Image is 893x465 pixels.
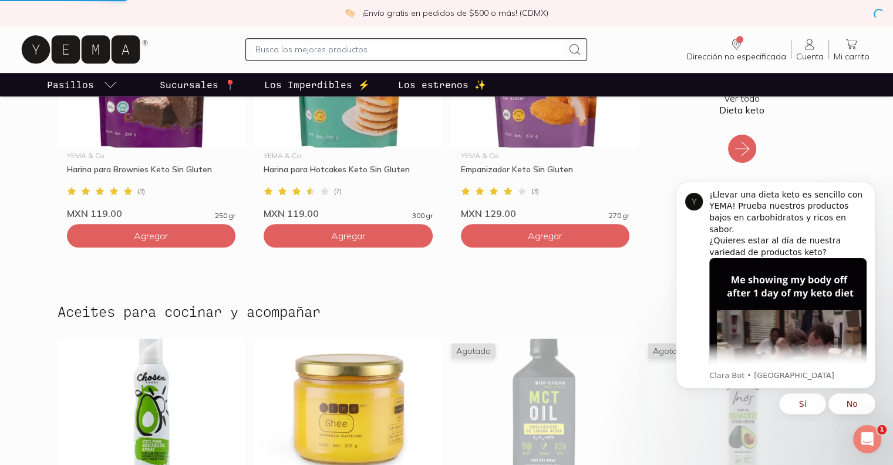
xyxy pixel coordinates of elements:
div: Harina para Brownies Keto Sin Gluten [67,164,236,185]
span: Dirección no especificada [687,51,786,62]
p: Pasillos [47,78,94,92]
img: check [345,8,355,18]
a: Cuenta [791,37,828,62]
a: Dirección no especificada [682,37,791,62]
a: Los estrenos ✨ [396,73,488,96]
p: Sucursales 📍 [160,78,236,92]
span: 300 gr [412,212,433,219]
h2: Aceites para cocinar y acompañar [58,304,321,319]
p: Los estrenos ✨ [398,78,486,92]
a: Sucursales 📍 [157,73,238,96]
a: Harina para Brownies Keto Sin GlutenYEMA & CoHarina para Brownies Keto Sin Gluten(3)MXN 119.00250 gr [58,3,245,219]
p: Los Imperdibles ⚡️ [264,78,370,92]
button: Agregar [461,224,630,247]
span: MXN 119.00 [67,208,122,219]
span: MXN 119.00 [264,208,319,219]
div: Harina para Hotcakes Keto Sin Gluten [264,164,433,185]
span: 250 gr [215,212,235,219]
button: Agregar [264,224,433,247]
span: Cuenta [796,51,824,62]
button: Agregar [67,224,236,247]
span: 1 [877,425,887,434]
span: Agregar [528,230,562,242]
div: YEMA & Co [67,152,236,159]
span: MXN 129.00 [461,208,516,219]
span: Agregar [134,230,168,242]
b: Dieta keto [719,104,764,116]
div: YEMA & Co [264,152,433,159]
p: ¡Envío gratis en pedidos de $500 o más! (CDMX) [362,7,548,19]
span: Agregar [331,230,365,242]
a: Ver todoDieta keto [648,3,836,252]
span: ( 7 ) [334,188,342,195]
span: ( 3 ) [137,188,145,195]
input: Busca los mejores productos [255,42,564,56]
p: Ver todo [719,92,764,116]
a: Harina para Hotcakes Keto Sin GlutenYEMA & CoHarina para Hotcakes Keto Sin Gluten(7)MXN 119.00300 gr [254,3,442,219]
div: Empanizador Keto Sin Gluten [461,164,630,185]
span: Agotado [451,343,496,359]
span: 270 gr [609,212,629,219]
span: Mi carrito [834,51,870,62]
span: ( 3 ) [531,188,539,195]
a: Los Imperdibles ⚡️ [262,73,372,96]
iframe: Intercom live chat [853,425,881,453]
a: Empanizador Keto Sin GlutenYEMA & CoEmpanizador Keto Sin Gluten(3)MXN 129.00270 gr [451,3,639,219]
a: Mi carrito [829,37,874,62]
div: YEMA & Co [461,152,630,159]
span: Agotado [648,343,692,359]
iframe: Intercom notifications mensaje [658,172,893,421]
a: pasillo-todos-link [45,73,120,96]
